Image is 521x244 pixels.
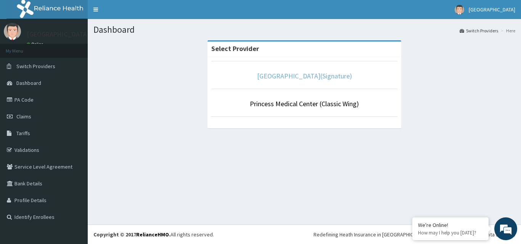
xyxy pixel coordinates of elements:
img: User Image [455,5,464,14]
span: Switch Providers [16,63,55,70]
a: Princess Medical Center (Classic Wing) [250,99,359,108]
strong: Select Provider [211,44,259,53]
p: How may I help you today? [418,230,483,236]
h1: Dashboard [93,25,515,35]
a: Switch Providers [460,27,498,34]
a: Online [27,41,45,47]
div: Redefining Heath Insurance in [GEOGRAPHIC_DATA] using Telemedicine and Data Science! [314,231,515,238]
strong: Copyright © 2017 . [93,231,170,238]
a: [GEOGRAPHIC_DATA](Signature) [257,72,352,80]
span: Claims [16,113,31,120]
span: Tariffs [16,130,30,137]
footer: All rights reserved. [88,225,521,244]
a: RelianceHMO [136,231,169,238]
div: We're Online! [418,222,483,228]
img: User Image [4,23,21,40]
span: [GEOGRAPHIC_DATA] [469,6,515,13]
li: Here [499,27,515,34]
span: Dashboard [16,80,41,86]
p: [GEOGRAPHIC_DATA] [27,31,90,38]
